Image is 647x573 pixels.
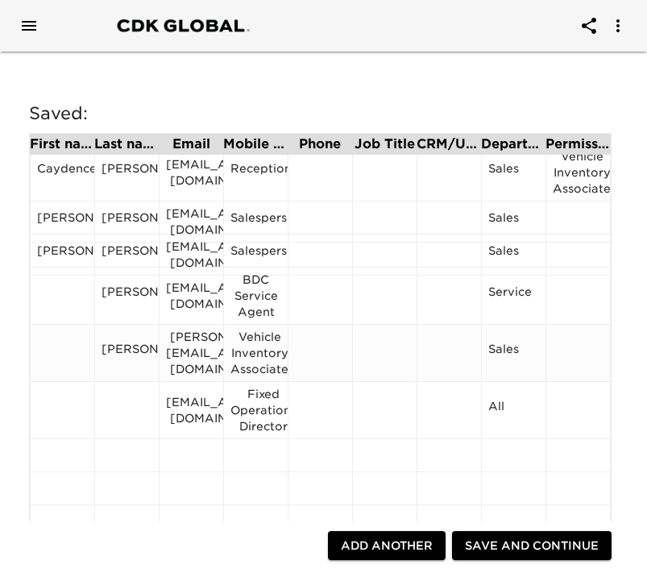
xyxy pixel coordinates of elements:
button: account of current user [570,6,608,45]
div: All [488,398,539,422]
div: Last name [94,138,159,151]
div: Salesperson [230,243,281,267]
div: Job Title [352,138,417,151]
h5: Saved: [29,102,612,125]
button: Add Another [328,531,446,561]
div: [EMAIL_ADDRESS][DOMAIN_NAME] [166,239,217,271]
div: Vehicle Inventory Associate [553,148,603,197]
div: [EMAIL_ADDRESS][DOMAIN_NAME] [166,156,217,189]
button: Open drawer [10,6,48,45]
div: CRM/User ID [417,138,481,151]
div: [EMAIL_ADDRESS][DOMAIN_NAME] [166,280,217,312]
div: Sales [488,160,539,185]
div: Department [481,138,545,151]
button: account of current user [599,6,637,45]
div: [EMAIL_ADDRESS][DOMAIN_NAME] [166,394,217,426]
div: [PERSON_NAME] [102,284,152,308]
button: Save and Continue [452,531,612,561]
div: BDC Service Agent [230,272,281,320]
div: [PERSON_NAME] [37,210,88,234]
div: [PERSON_NAME] [102,160,152,185]
div: Mobile Phone [223,138,288,151]
div: Sales [488,243,539,267]
span: Save and Continue [465,536,599,556]
div: [PERSON_NAME][EMAIL_ADDRESS][DOMAIN_NAME] [166,329,217,377]
div: [EMAIL_ADDRESS][DOMAIN_NAME] [166,206,217,238]
div: Salesperson [230,210,281,234]
div: [PERSON_NAME] [102,243,152,267]
div: [PERSON_NAME] [102,341,152,365]
div: [PERSON_NAME] [102,210,152,234]
div: Phone [288,138,352,151]
div: Fixed Operations Director [230,386,281,434]
span: Add Another [341,536,433,556]
div: Permission Set [545,138,610,151]
div: Sales [488,341,539,365]
div: First name [30,138,94,151]
div: [PERSON_NAME] [37,243,88,267]
div: Receptionist [230,160,281,185]
div: Caydence [37,160,88,185]
div: Service [488,284,539,308]
div: Sales [488,210,539,234]
div: Email [159,138,223,151]
div: Vehicle Inventory Associate [230,329,281,377]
